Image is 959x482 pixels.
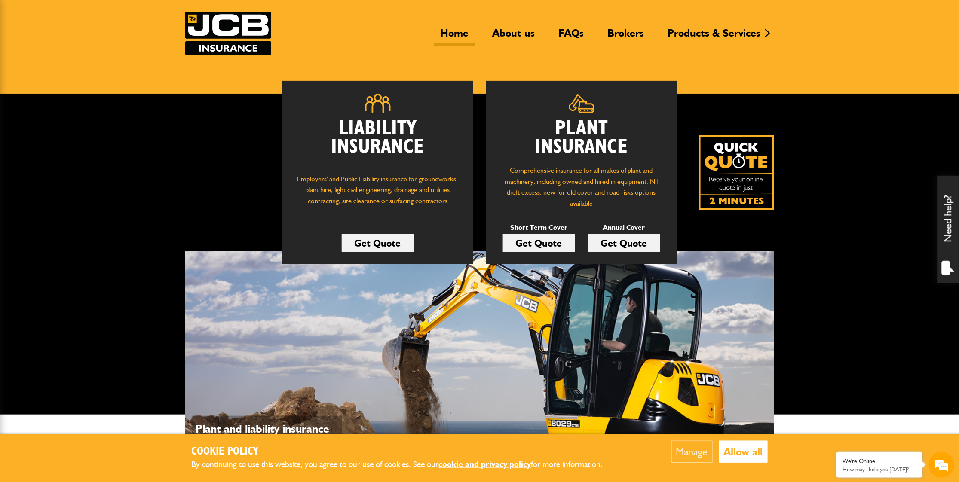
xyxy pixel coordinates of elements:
div: Chat with us now [45,48,144,59]
em: Start Chat [117,265,156,276]
button: Manage [671,441,713,463]
h2: Cookie Policy [192,445,617,458]
a: cookie and privacy policy [439,459,531,469]
a: Get Quote [588,234,660,252]
a: Home [434,27,475,46]
img: Quick Quote [699,135,774,210]
p: Employers' and Public Liability insurance for groundworks, plant hire, light civil engineering, d... [295,174,460,215]
p: Short Term Cover [503,222,575,233]
a: About us [486,27,542,46]
p: Comprehensive insurance for all makes of plant and machinery, including owned and hired in equipm... [499,165,664,209]
p: Annual Cover [588,222,660,233]
div: We're Online! [843,458,916,465]
a: JCB Insurance Services [185,12,271,55]
a: Get Quote [503,234,575,252]
img: JCB Insurance Services logo [185,12,271,55]
input: Enter your phone number [11,130,157,149]
textarea: Type your message and hit 'Enter' [11,156,157,258]
p: Plant and liability insurance for makes and models... [196,420,338,455]
a: Get your insurance quote isn just 2-minutes [699,135,774,210]
div: Minimize live chat window [141,4,162,25]
img: d_20077148190_company_1631870298795_20077148190 [15,48,36,60]
h2: Plant Insurance [499,119,664,156]
a: Get Quote [342,234,414,252]
h2: Liability Insurance [295,119,460,165]
div: Need help? [938,176,959,283]
button: Allow all [719,441,768,463]
a: Brokers [601,27,651,46]
p: By continuing to use this website, you agree to our use of cookies. See our for more information. [192,458,617,471]
input: Enter your last name [11,79,157,98]
a: FAQs [552,27,591,46]
p: How may I help you today? [843,466,916,473]
input: Enter your email address [11,105,157,124]
a: Products & Services [662,27,767,46]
